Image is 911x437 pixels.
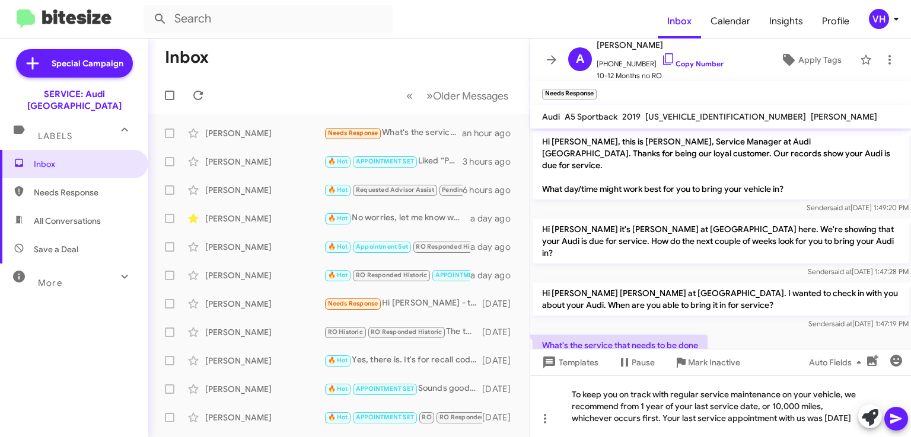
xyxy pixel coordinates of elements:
span: Apply Tags [798,49,842,70]
div: [DATE] [482,355,520,367]
div: [PERSON_NAME] [205,213,324,224]
span: Inbox [34,158,135,170]
span: 🔥 Hot [328,271,348,279]
span: APPOINTMENT SET [356,158,414,165]
span: Appointment Set [356,243,408,250]
a: Profile [813,4,859,38]
span: APPOINTMENT SET [356,385,414,393]
span: Older Messages [433,89,508,102]
div: [PERSON_NAME] [205,412,324,423]
div: [PERSON_NAME] [205,383,324,395]
span: 🔥 Hot [328,158,348,165]
div: a day ago [470,213,520,224]
button: Next [419,83,515,108]
span: » [426,88,433,103]
button: Mark Inactive [664,352,750,373]
div: an hour ago [462,127,520,139]
div: 3 hours ago [463,156,520,168]
a: Calendar [701,4,760,38]
div: 6 hours ago [463,184,520,196]
button: Apply Tags [767,49,854,70]
div: No worries, let me know when it's most convenient! [324,211,470,225]
span: [PHONE_NUMBER] [597,52,724,70]
div: No loaner but we can offer a shuttle ride within a 10 miles radius and we can pick you back up wh... [324,183,463,197]
span: 🔥 Hot [328,186,348,194]
button: VH [859,9,898,29]
div: [PERSON_NAME] [205,326,324,338]
span: 🔥 Hot [328,413,348,421]
span: 🔥 Hot [328,214,348,222]
div: Great! You're all set for [DATE] at 2pm. See you then! [324,410,482,424]
span: A [576,50,584,69]
p: What's the service that needs to be done [533,335,708,356]
span: Sender [DATE] 1:47:19 PM [808,319,909,328]
span: [PERSON_NAME] [597,38,724,52]
button: Auto Fields [799,352,875,373]
div: a day ago [470,241,520,253]
span: 2019 [622,111,641,122]
span: RO Responded [439,413,485,421]
small: Needs Response [542,89,597,99]
span: 🔥 Hot [328,243,348,250]
span: A5 Sportback [565,111,617,122]
div: [DATE] [482,383,520,395]
input: Search [144,5,393,33]
span: « [406,88,413,103]
a: Copy Number [661,59,724,68]
span: RO Responded Historic [356,271,427,279]
a: Insights [760,4,813,38]
span: Templates [540,352,598,373]
span: Pause [632,352,655,373]
span: Pending Info [442,186,480,194]
span: Needs Response [328,129,378,137]
div: [PERSON_NAME] [205,298,324,310]
div: [PERSON_NAME] [205,156,324,168]
span: said at [830,203,851,212]
span: Audi [542,111,560,122]
span: Needs Response [328,300,378,307]
div: [PERSON_NAME] [205,355,324,367]
span: Auto Fields [809,352,866,373]
span: RO Historic [328,328,363,336]
span: Labels [38,131,72,142]
div: Liked “Perfect! You're all set. See you [DATE] 9am.” [324,155,463,168]
span: Save a Deal [34,243,78,255]
span: said at [831,267,852,276]
span: RO Responded Historic [371,328,442,336]
button: Previous [399,83,420,108]
div: What's the service that needs to be done [324,126,462,140]
div: Sounds good. Thanks! [324,382,482,396]
span: APPOINTMENT SET [435,271,493,279]
span: Special Campaign [52,57,123,69]
a: Special Campaign [16,49,133,78]
span: said at [832,319,852,328]
span: APPOINTMENT SET [356,413,414,421]
span: Mark Inactive [688,352,740,373]
span: All Conversations [34,215,101,227]
span: 10-12 Months no RO [597,70,724,82]
span: Sender [DATE] 1:49:20 PM [807,203,909,212]
div: [PERSON_NAME] [205,184,324,196]
h1: Inbox [165,48,209,67]
button: Templates [530,352,608,373]
button: Pause [608,352,664,373]
div: Hi [PERSON_NAME] - thanks for reaching out. Our 'check engine' light recently came on. Can we sch... [324,297,482,310]
span: Inbox [658,4,701,38]
span: [PERSON_NAME] [811,111,877,122]
span: Needs Response [34,187,135,198]
span: RO [422,413,431,421]
span: [US_VEHICLE_IDENTIFICATION_NUMBER] [645,111,806,122]
div: [PERSON_NAME] [205,269,324,281]
div: VH [869,9,889,29]
span: Sender [DATE] 1:47:28 PM [808,267,909,276]
div: [DATE] [482,298,520,310]
span: 🔥 Hot [328,385,348,393]
div: [PERSON_NAME] [205,241,324,253]
div: Yes, sounds good. Take care. [324,268,470,282]
div: The total for the service is $562.95 before taxes, but I see you're still eligible for Audi Care ... [324,325,482,339]
nav: Page navigation example [400,83,515,108]
div: [DATE] [482,412,520,423]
